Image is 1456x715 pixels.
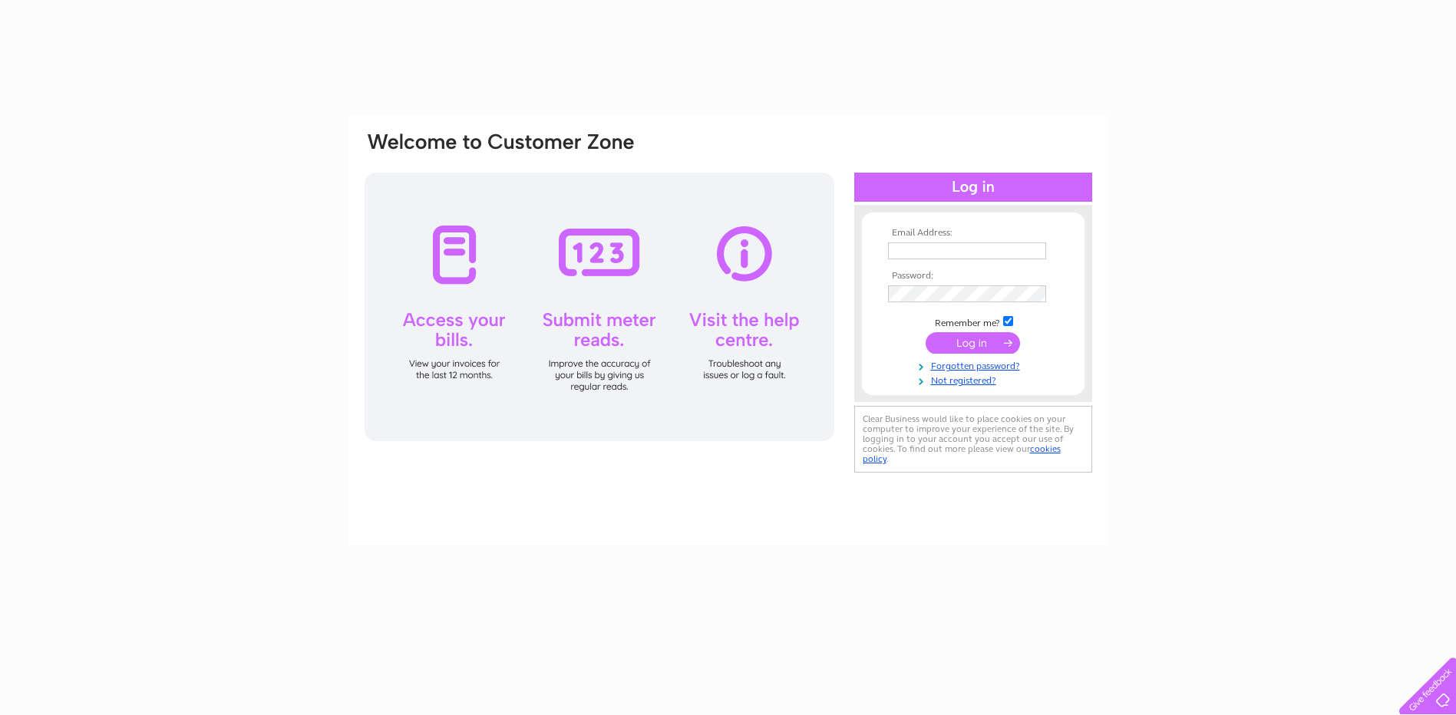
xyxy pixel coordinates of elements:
[863,443,1061,464] a: cookies policy
[926,332,1020,354] input: Submit
[884,271,1062,282] th: Password:
[854,406,1092,473] div: Clear Business would like to place cookies on your computer to improve your experience of the sit...
[884,228,1062,239] th: Email Address:
[888,357,1062,372] a: Forgotten password?
[888,372,1062,387] a: Not registered?
[884,314,1062,329] td: Remember me?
